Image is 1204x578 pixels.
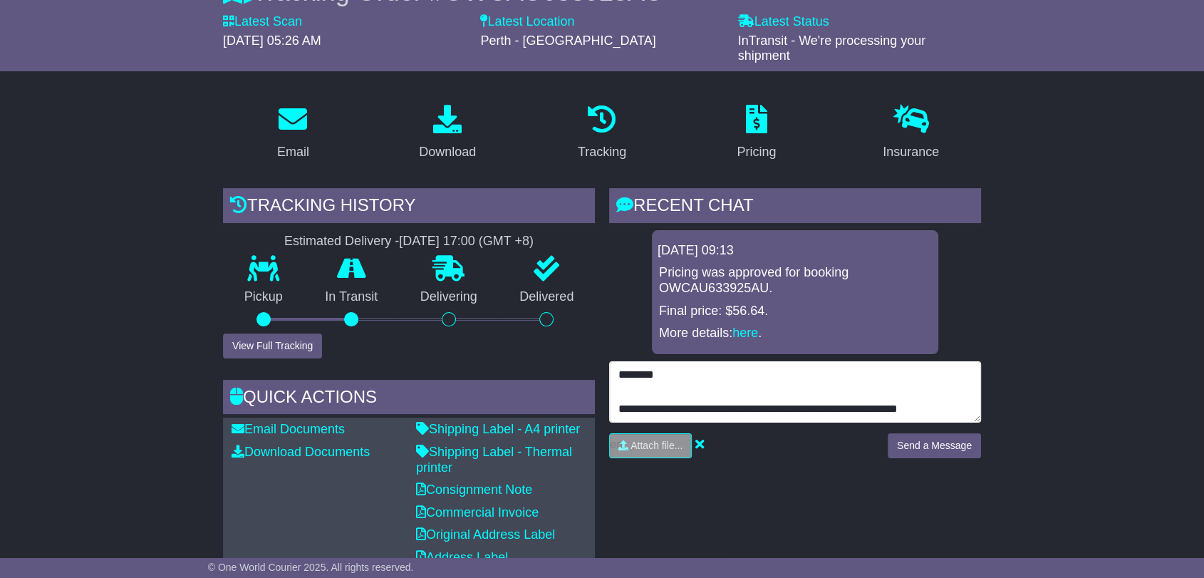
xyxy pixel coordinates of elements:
a: Shipping Label - Thermal printer [416,445,572,475]
span: InTransit - We're processing your shipment [738,33,926,63]
p: Delivering [399,289,499,305]
div: Email [277,143,309,162]
span: [DATE] 05:26 AM [223,33,321,48]
a: here [732,326,758,340]
div: Insurance [883,143,939,162]
p: Delivered [499,289,596,305]
div: Tracking [578,143,626,162]
button: Send a Message [888,433,981,458]
p: Pickup [223,289,304,305]
a: Download Documents [232,445,370,459]
div: Pricing [737,143,776,162]
a: Address Label [416,550,508,564]
a: Shipping Label - A4 printer [416,422,580,436]
a: Insurance [873,100,948,167]
a: Email Documents [232,422,345,436]
div: Quick Actions [223,380,595,418]
a: Email [268,100,318,167]
span: © One World Courier 2025. All rights reserved. [208,562,414,573]
p: More details: . [659,326,931,341]
button: View Full Tracking [223,334,322,358]
div: Tracking history [223,188,595,227]
div: Download [419,143,476,162]
a: Tracking [569,100,635,167]
p: Pricing was approved for booking OWCAU633925AU. [659,265,931,296]
p: Final price: $56.64. [659,304,931,319]
span: Perth - [GEOGRAPHIC_DATA] [480,33,655,48]
label: Latest Scan [223,14,302,30]
a: Consignment Note [416,482,532,497]
a: Pricing [727,100,785,167]
label: Latest Status [738,14,829,30]
a: Original Address Label [416,527,555,542]
div: [DATE] 09:13 [658,243,933,259]
div: [DATE] 17:00 (GMT +8) [399,234,534,249]
p: In Transit [304,289,400,305]
div: RECENT CHAT [609,188,981,227]
a: Commercial Invoice [416,505,539,520]
div: Estimated Delivery - [223,234,595,249]
a: Download [410,100,485,167]
label: Latest Location [480,14,574,30]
